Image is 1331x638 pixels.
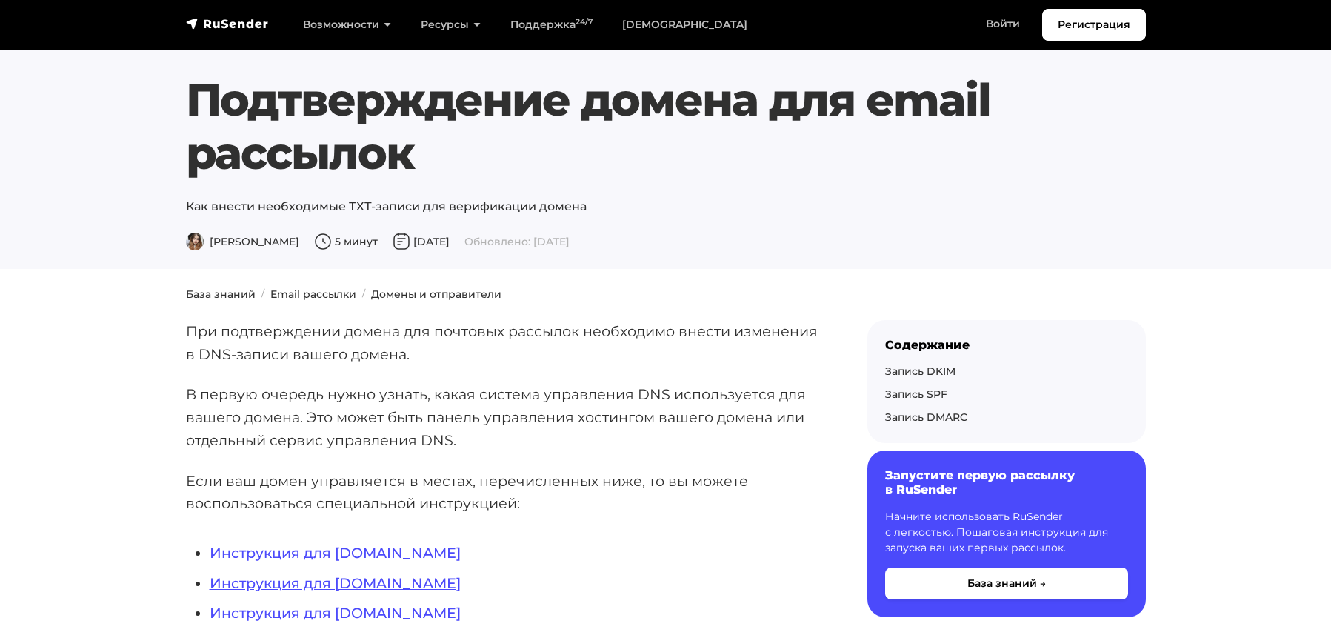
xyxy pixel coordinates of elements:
img: Время чтения [314,233,332,250]
span: [DATE] [393,235,450,248]
p: Начните использовать RuSender с легкостью. Пошаговая инструкция для запуска ваших первых рассылок. [885,509,1128,556]
h6: Запустите первую рассылку в RuSender [885,468,1128,496]
img: Дата публикации [393,233,410,250]
a: Ресурсы [406,10,496,40]
a: Инструкция для [DOMAIN_NAME] [210,544,461,562]
a: Возможности [288,10,406,40]
a: Инструкция для [DOMAIN_NAME] [210,604,461,622]
a: База знаний [186,288,256,301]
a: Запись DMARC [885,411,967,424]
sup: 24/7 [576,17,593,27]
a: [DEMOGRAPHIC_DATA] [607,10,762,40]
p: Если ваш домен управляется в местах, перечисленных ниже, то вы можете воспользоваться специальной... [186,470,820,515]
img: RuSender [186,16,269,31]
p: При подтверждении домена для почтовых рассылок необходимо внести изменения в DNS-записи вашего до... [186,320,820,365]
a: Войти [971,9,1035,39]
h1: Подтверждение домена для email рассылок [186,73,1146,180]
button: База знаний → [885,568,1128,599]
a: Регистрация [1042,9,1146,41]
nav: breadcrumb [177,287,1155,302]
span: [PERSON_NAME] [186,235,299,248]
a: Поддержка24/7 [496,10,607,40]
a: Запись SPF [885,388,947,401]
a: Запустите первую рассылку в RuSender Начните использовать RuSender с легкостью. Пошаговая инструк... [867,451,1146,617]
a: Запись DKIM [885,365,955,378]
p: В первую очередь нужно узнать, какая система управления DNS используется для вашего домена. Это м... [186,383,820,451]
p: Как внести необходимые ТХТ-записи для верификации домена [186,198,1146,216]
div: Содержание [885,338,1128,352]
a: Email рассылки [270,288,356,301]
span: Обновлено: [DATE] [464,235,570,248]
span: 5 минут [314,235,378,248]
a: Инструкция для [DOMAIN_NAME] [210,574,461,592]
a: Домены и отправители [371,288,501,301]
